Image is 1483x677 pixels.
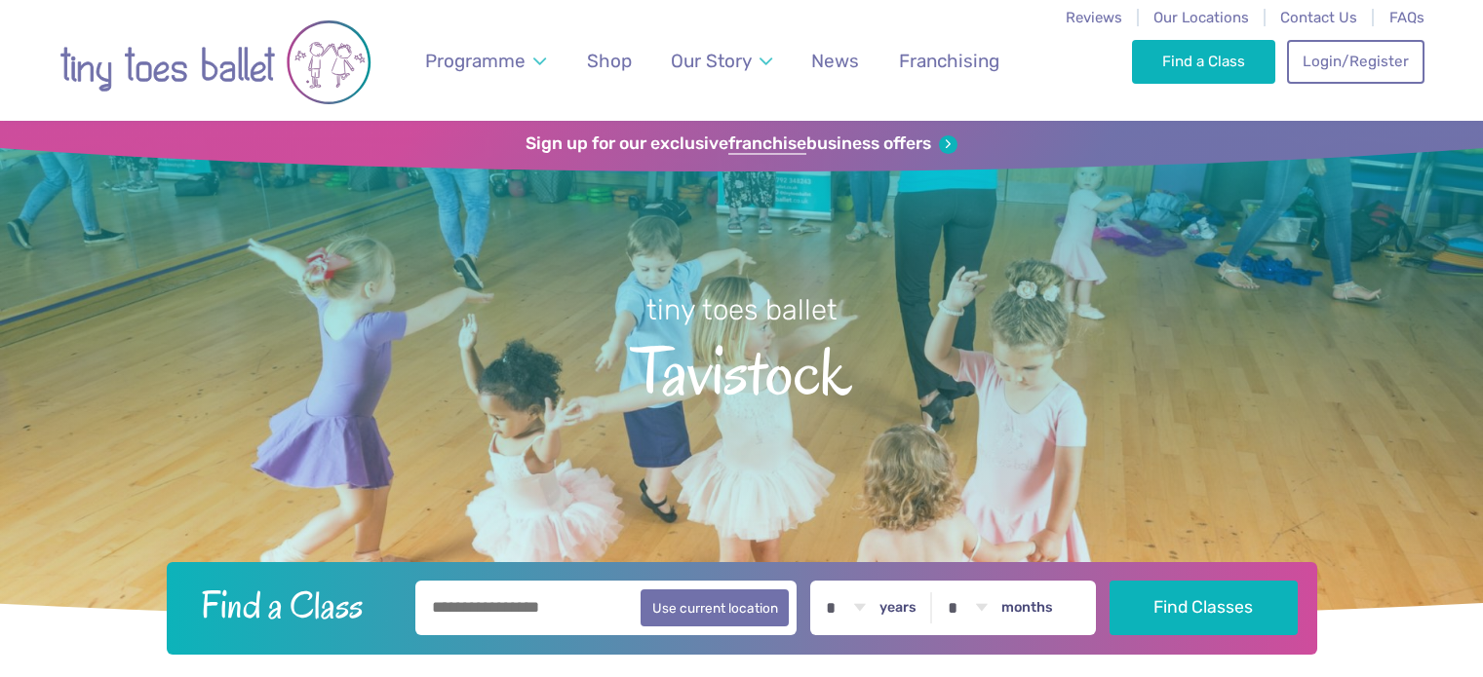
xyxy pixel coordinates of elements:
[59,19,371,106] img: tiny toes ballet
[578,38,642,84] a: Shop
[728,133,806,155] strong: franchise
[662,38,782,84] a: Our Story
[1110,581,1298,635] button: Find Classes
[425,50,526,72] span: Programme
[671,50,752,72] span: Our Story
[802,38,869,84] a: News
[1153,9,1249,26] a: Our Locations
[1132,40,1275,83] a: Find a Class
[1287,40,1424,83] a: Login/Register
[185,581,402,629] h2: Find a Class
[526,133,957,155] a: Sign up for our exclusivefranchisebusiness offers
[899,50,999,72] span: Franchising
[646,293,838,326] small: tiny toes ballet
[889,38,1008,84] a: Franchising
[879,599,917,617] label: years
[34,329,1449,408] span: Tavistock
[1280,9,1357,26] a: Contact Us
[587,50,632,72] span: Shop
[1066,9,1122,26] a: Reviews
[1389,9,1424,26] a: FAQs
[1001,599,1053,617] label: months
[641,589,790,626] button: Use current location
[416,38,556,84] a: Programme
[811,50,859,72] span: News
